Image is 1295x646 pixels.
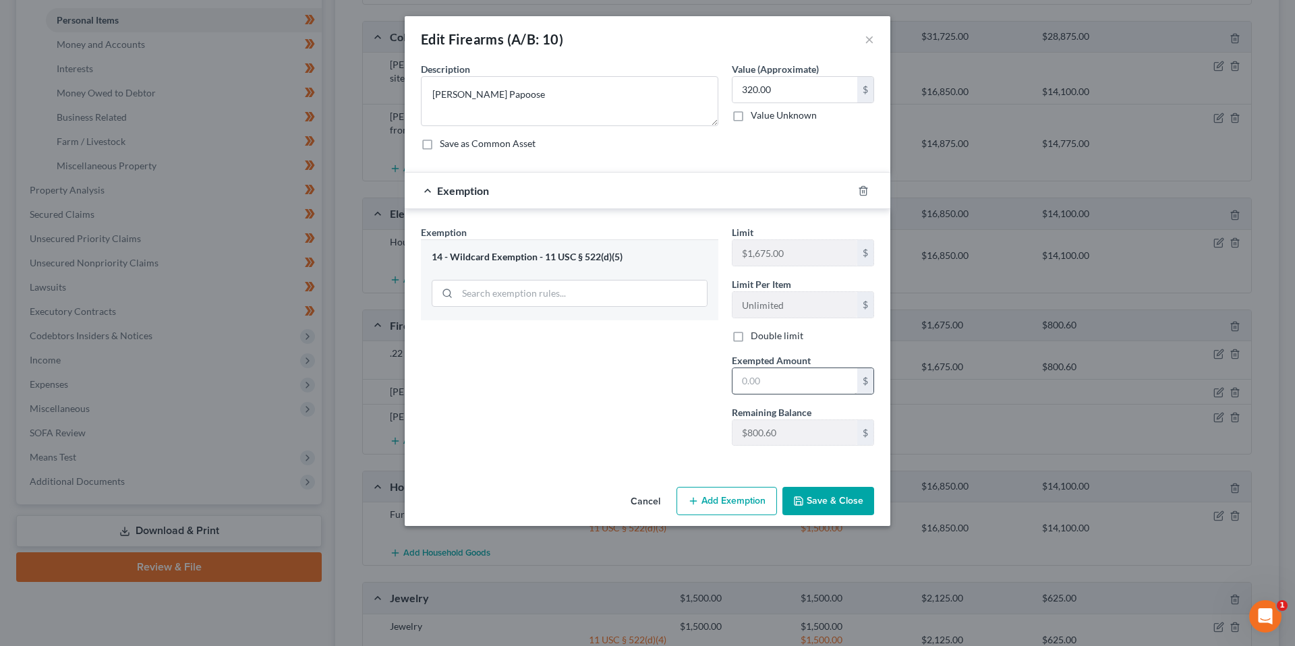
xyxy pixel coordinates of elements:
[732,62,819,76] label: Value (Approximate)
[1249,600,1282,633] iframe: Intercom live chat
[732,420,857,446] input: --
[732,292,857,318] input: --
[732,405,811,419] label: Remaining Balance
[857,240,873,266] div: $
[620,488,671,515] button: Cancel
[440,137,536,150] label: Save as Common Asset
[677,487,777,515] button: Add Exemption
[732,240,857,266] input: --
[437,184,489,197] span: Exemption
[751,109,817,122] label: Value Unknown
[732,355,811,366] span: Exempted Amount
[732,277,791,291] label: Limit Per Item
[751,329,803,343] label: Double limit
[421,30,563,49] div: Edit Firearms (A/B: 10)
[857,420,873,446] div: $
[1277,600,1288,611] span: 1
[857,292,873,318] div: $
[732,227,753,238] span: Limit
[782,487,874,515] button: Save & Close
[421,227,467,238] span: Exemption
[865,31,874,47] button: ×
[857,77,873,102] div: $
[732,368,857,394] input: 0.00
[421,63,470,75] span: Description
[432,251,708,264] div: 14 - Wildcard Exemption - 11 USC § 522(d)(5)
[732,77,857,102] input: 0.00
[457,281,707,306] input: Search exemption rules...
[857,368,873,394] div: $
